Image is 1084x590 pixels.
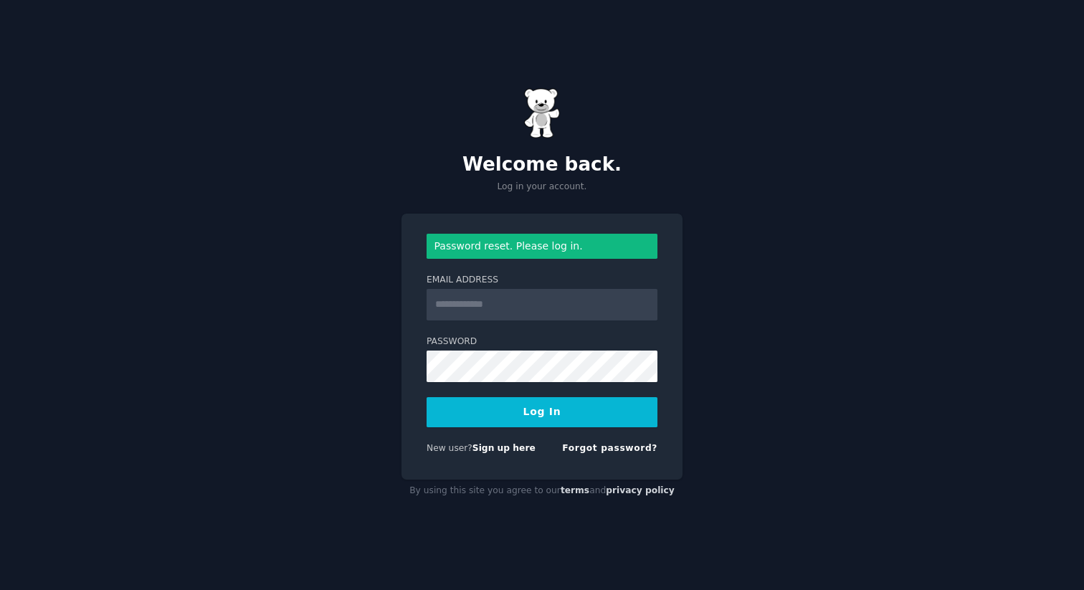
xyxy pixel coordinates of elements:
[562,443,657,453] a: Forgot password?
[427,234,657,259] div: Password reset. Please log in.
[524,88,560,138] img: Gummy Bear
[427,443,472,453] span: New user?
[401,480,683,503] div: By using this site you agree to our and
[401,153,683,176] h2: Welcome back.
[427,274,657,287] label: Email Address
[427,397,657,427] button: Log In
[427,336,657,348] label: Password
[606,485,675,495] a: privacy policy
[561,485,589,495] a: terms
[472,443,536,453] a: Sign up here
[401,181,683,194] p: Log in your account.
